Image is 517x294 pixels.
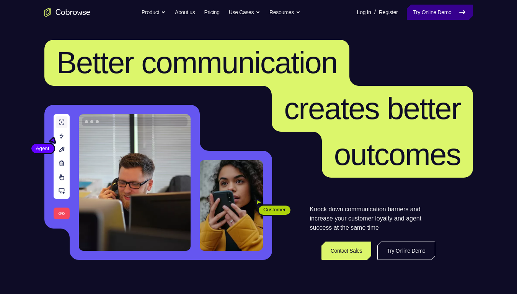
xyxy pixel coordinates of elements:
[374,8,376,17] span: /
[204,5,219,20] a: Pricing
[407,5,473,20] a: Try Online Demo
[200,160,263,251] img: A customer holding their phone
[357,5,371,20] a: Log In
[79,114,191,251] img: A customer support agent talking on the phone
[310,205,435,232] p: Knock down communication barriers and increase your customer loyalty and agent success at the sam...
[142,5,166,20] button: Product
[229,5,260,20] button: Use Cases
[321,242,372,260] a: Contact Sales
[284,91,460,126] span: creates better
[57,46,338,80] span: Better communication
[377,242,435,260] a: Try Online Demo
[269,5,300,20] button: Resources
[175,5,195,20] a: About us
[334,137,461,171] span: outcomes
[379,5,398,20] a: Register
[44,8,90,17] a: Go to the home page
